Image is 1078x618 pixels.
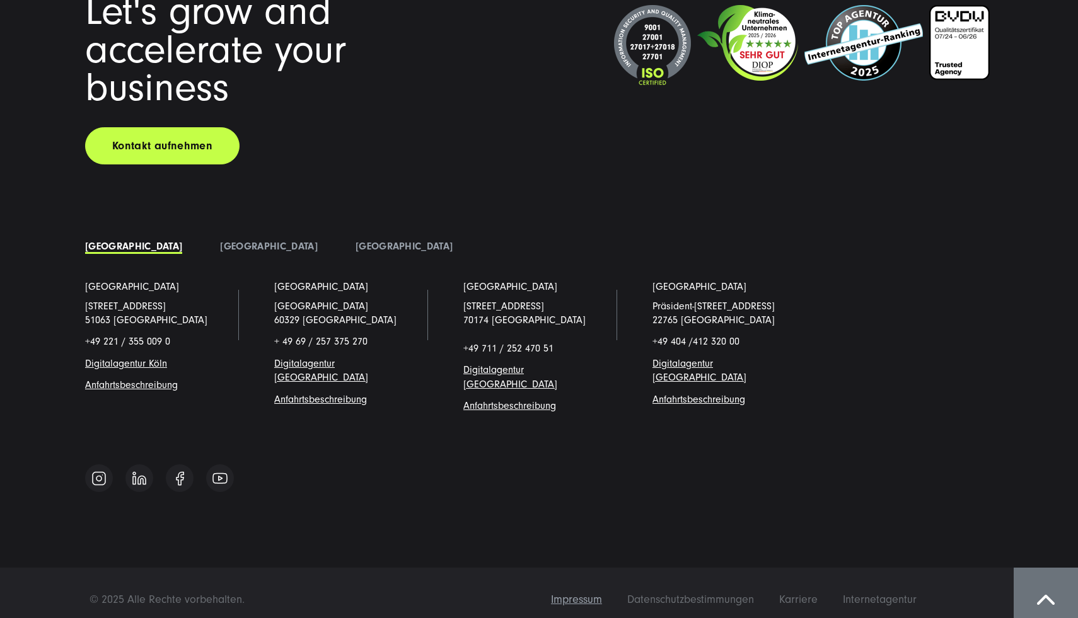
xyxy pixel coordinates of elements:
a: Anfahrtsbeschreibung [85,379,178,391]
span: © 2025 Alle Rechte vorbehalten. [90,593,245,606]
a: 51063 [GEOGRAPHIC_DATA] [85,314,207,326]
a: 70174 [GEOGRAPHIC_DATA] [463,314,586,326]
a: Anfahrtsbeschreibung [652,394,745,405]
p: Präsident-[STREET_ADDRESS] 22765 [GEOGRAPHIC_DATA] [652,299,804,328]
span: Karriere [779,593,818,606]
a: 60329 [GEOGRAPHIC_DATA] [274,314,397,326]
span: g [274,394,367,405]
a: [GEOGRAPHIC_DATA] [85,280,179,294]
a: Digitalagentur [GEOGRAPHIC_DATA] [463,364,557,389]
span: Datenschutzbestimmungen [627,593,754,606]
a: [STREET_ADDRESS] [85,300,166,312]
img: Follow us on Instagram [91,471,107,486]
a: Anfahrtsbeschreibun [274,394,361,405]
img: BVDW-Zertifizierung-Weiß [929,5,990,80]
img: Klimaneutrales Unternehmen SUNZINET GmbH [697,5,798,81]
a: Kontakt aufnehmen [85,127,240,164]
a: [STREET_ADDRESS] [463,300,544,312]
span: + 49 69 / 257 375 270 [274,336,368,347]
span: +49 711 / 252 470 51 [463,343,553,354]
span: +49 404 / [652,336,739,347]
a: Digitalagentur [GEOGRAPHIC_DATA] [274,358,368,383]
a: [GEOGRAPHIC_DATA] [356,241,453,252]
a: Digitalagentur Köl [85,358,162,369]
img: Follow us on Facebook [176,471,184,486]
a: [GEOGRAPHIC_DATA] [463,280,557,294]
img: Top Internetagentur und Full Service Digitalagentur SUNZINET - 2024 [804,5,923,81]
a: [GEOGRAPHIC_DATA] [652,280,746,294]
a: [GEOGRAPHIC_DATA] [220,241,317,252]
a: [GEOGRAPHIC_DATA] [85,241,182,252]
a: n [162,358,167,369]
span: [GEOGRAPHIC_DATA] [274,300,368,312]
img: Follow us on Linkedin [132,471,146,485]
a: Digitalagentur [GEOGRAPHIC_DATA] [652,358,746,383]
a: Anfahrtsbeschreibung [463,400,556,411]
span: Internetagentur [843,593,917,606]
span: 412 320 00 [693,336,739,347]
span: Impressum [551,593,602,606]
img: ISO-Siegel_2024_dunkel [614,5,691,86]
img: Follow us on Youtube [212,472,228,484]
p: +49 221 / 355 009 0 [85,335,236,348]
a: [GEOGRAPHIC_DATA] [274,280,368,294]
